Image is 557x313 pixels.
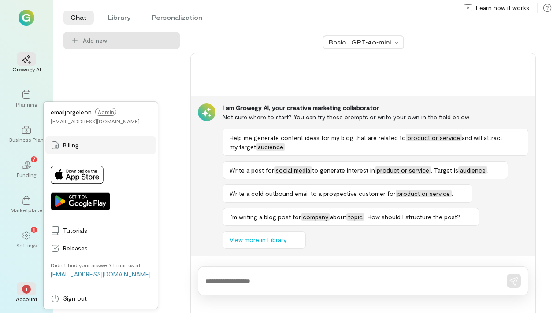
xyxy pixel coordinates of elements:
span: 1 [33,225,35,233]
span: topic [346,213,364,221]
a: Planning [11,83,42,115]
a: Billing [45,136,156,154]
span: emailjorgeleon [51,108,92,116]
div: Business Plan [9,136,44,143]
a: Settings [11,224,42,256]
a: Tutorials [45,222,156,239]
div: Planning [16,101,37,108]
li: Chat [63,11,94,25]
li: Personalization [145,11,209,25]
span: . Target is [431,166,458,174]
div: Account [16,295,37,302]
div: Not sure where to start? You can try these prompts or write your own in the field below. [223,112,528,122]
div: Settings [16,242,37,249]
span: View more in Library [230,236,286,244]
a: Funding [11,154,42,185]
button: Help me generate content ideas for my blog that are related toproduct or serviceand will attract ... [223,129,528,156]
div: Marketplace [11,206,43,214]
span: product or service [375,166,431,174]
span: . How should I structure the post? [364,213,460,221]
a: Growegy AI [11,48,42,80]
a: Business Plan [11,118,42,150]
span: . [487,166,489,174]
a: Sign out [45,290,156,307]
span: about [330,213,346,221]
button: View more in Library [223,231,306,249]
div: Growegy AI [12,66,41,73]
div: Didn’t find your answer? Email us at [51,261,141,269]
span: Add new [83,36,173,45]
div: Funding [17,171,36,178]
button: I’m writing a blog post forcompanyabouttopic. How should I structure the post? [223,208,479,226]
span: . [452,190,453,197]
button: Write a cold outbound email to a prospective customer forproduct or service. [223,184,472,203]
a: Releases [45,239,156,257]
button: Write a post forsocial mediato generate interest inproduct or service. Target isaudience. [223,161,508,179]
span: Releases [63,244,151,253]
div: I am Growegy AI, your creative marketing collaborator. [223,103,528,112]
img: Get it on Google Play [51,192,110,210]
a: [EMAIL_ADDRESS][DOMAIN_NAME] [51,270,151,278]
span: Write a cold outbound email to a prospective customer for [230,190,396,197]
span: . [285,143,286,151]
span: 7 [33,155,36,163]
div: Basic · GPT‑4o‑mini [329,38,392,47]
img: Download on App Store [51,166,104,184]
span: social media [274,166,312,174]
span: product or service [396,190,452,197]
span: product or service [406,134,462,141]
span: Learn how it works [476,4,529,12]
a: Marketplace [11,189,42,221]
li: Library [101,11,138,25]
span: to generate interest in [312,166,375,174]
div: [EMAIL_ADDRESS][DOMAIN_NAME] [51,118,140,125]
span: I’m writing a blog post for [230,213,301,221]
span: Tutorials [63,226,151,235]
span: Sign out [63,294,151,303]
span: company [301,213,330,221]
div: *Account [11,278,42,309]
span: Admin [95,108,116,116]
span: Billing [63,141,151,150]
span: audience [256,143,285,151]
span: Write a post for [230,166,274,174]
span: audience [458,166,487,174]
span: Help me generate content ideas for my blog that are related to [230,134,406,141]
